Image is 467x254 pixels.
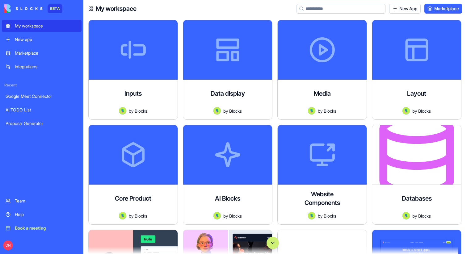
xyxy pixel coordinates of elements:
[88,125,178,225] a: Core ProductAvatarbyBlocks
[318,213,322,219] span: by
[215,194,240,203] h4: AI Blocks
[324,108,336,114] span: Blocks
[15,23,78,29] div: My workspace
[418,108,431,114] span: Blocks
[402,212,410,219] img: Avatar
[372,20,461,120] a: LayoutAvatarbyBlocks
[2,83,82,88] span: Recent
[297,190,347,207] h4: Website Components
[211,89,245,98] h4: Data display
[6,107,78,113] div: AI TODO List
[4,4,43,13] img: logo
[88,20,178,120] a: InputsAvatarbyBlocks
[48,4,62,13] div: BETA
[372,125,461,225] a: DatabasesAvatarbyBlocks
[389,4,421,14] a: New App
[223,213,228,219] span: by
[402,107,410,115] img: Avatar
[15,211,78,218] div: Help
[124,89,142,98] h4: Inputs
[2,208,82,221] a: Help
[119,212,126,219] img: Avatar
[6,93,78,99] div: Google Meet Connector
[308,107,315,115] img: Avatar
[407,89,426,98] h4: Layout
[183,125,272,225] a: AI BlocksAvatarbyBlocks
[314,89,331,98] h4: Media
[2,117,82,130] a: Proposal Generator
[267,237,279,249] button: Scroll to bottom
[135,213,147,219] span: Blocks
[115,194,151,203] h4: Core Product
[15,198,78,204] div: Team
[119,107,126,115] img: Avatar
[3,240,13,250] span: DN
[318,108,322,114] span: by
[213,107,221,115] img: Avatar
[418,213,431,219] span: Blocks
[4,4,62,13] a: BETA
[135,108,147,114] span: Blocks
[2,60,82,73] a: Integrations
[183,20,272,120] a: Data displayAvatarbyBlocks
[277,20,367,120] a: MediaAvatarbyBlocks
[15,36,78,43] div: New app
[277,125,367,225] a: Website ComponentsAvatarbyBlocks
[412,213,417,219] span: by
[324,213,336,219] span: Blocks
[308,212,315,219] img: Avatar
[2,104,82,116] a: AI TODO List
[412,108,417,114] span: by
[2,222,82,234] a: Book a meeting
[15,64,78,70] div: Integrations
[2,20,82,32] a: My workspace
[424,4,462,14] a: Marketplace
[213,212,221,219] img: Avatar
[15,225,78,231] div: Book a meeting
[15,50,78,56] div: Marketplace
[129,213,133,219] span: by
[129,108,133,114] span: by
[2,195,82,207] a: Team
[96,4,137,13] h4: My workspace
[229,213,242,219] span: Blocks
[2,90,82,102] a: Google Meet Connector
[2,33,82,46] a: New app
[223,108,228,114] span: by
[229,108,242,114] span: Blocks
[6,120,78,127] div: Proposal Generator
[402,194,432,203] h4: Databases
[2,47,82,59] a: Marketplace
